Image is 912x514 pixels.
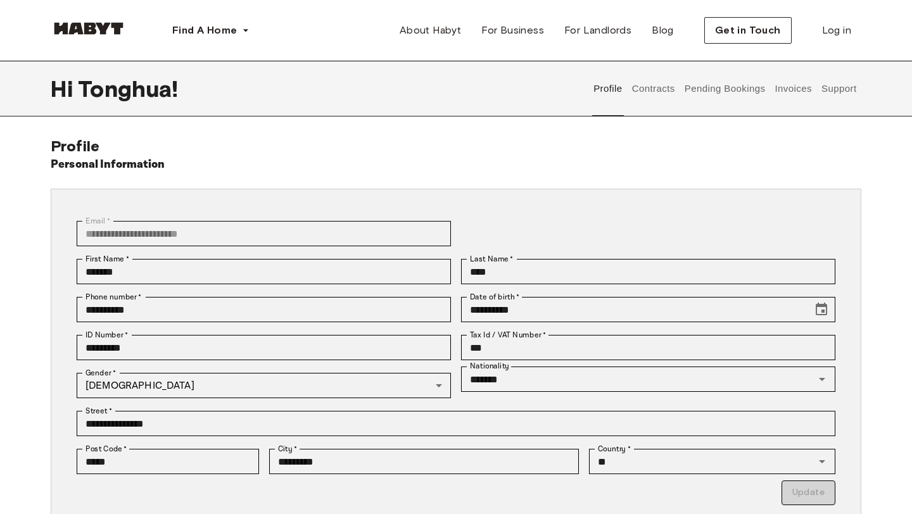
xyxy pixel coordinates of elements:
[809,297,834,322] button: Choose date, selected date is Nov 17, 1982
[642,18,684,43] a: Blog
[812,18,861,43] a: Log in
[470,291,519,303] label: Date of birth
[683,61,767,116] button: Pending Bookings
[820,61,858,116] button: Support
[813,370,831,388] button: Open
[51,22,127,35] img: Habyt
[85,405,112,417] label: Street
[481,23,544,38] span: For Business
[592,61,624,116] button: Profile
[554,18,642,43] a: For Landlords
[77,221,451,246] div: You can't change your email address at the moment. Please reach out to customer support in case y...
[652,23,674,38] span: Blog
[470,329,546,341] label: Tax Id / VAT Number
[77,373,451,398] div: [DEMOGRAPHIC_DATA]
[51,75,78,102] span: Hi
[813,453,831,470] button: Open
[470,253,514,265] label: Last Name
[85,215,110,227] label: Email
[389,18,471,43] a: About Habyt
[85,329,128,341] label: ID Number
[85,291,142,303] label: Phone number
[85,443,127,454] label: Post Code
[400,23,461,38] span: About Habyt
[78,75,178,102] span: Tonghua !
[85,253,129,265] label: First Name
[773,61,813,116] button: Invoices
[172,23,237,38] span: Find A Home
[162,18,260,43] button: Find A Home
[85,367,116,379] label: Gender
[51,156,165,173] h6: Personal Information
[822,23,851,38] span: Log in
[715,23,781,38] span: Get in Touch
[630,61,676,116] button: Contracts
[51,137,99,155] span: Profile
[278,443,298,454] label: City
[704,17,792,44] button: Get in Touch
[470,361,509,372] label: Nationality
[471,18,554,43] a: For Business
[589,61,861,116] div: user profile tabs
[598,443,631,454] label: Country
[564,23,631,38] span: For Landlords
